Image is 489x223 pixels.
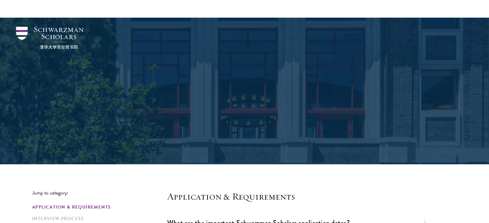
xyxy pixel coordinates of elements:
p: Jump to category: [32,190,167,196]
a: Interview Process [32,215,163,222]
img: Schwarzman Scholars [16,27,84,49]
a: Application & Requirements [32,204,163,210]
h4: Application & Requirements [167,190,428,203]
